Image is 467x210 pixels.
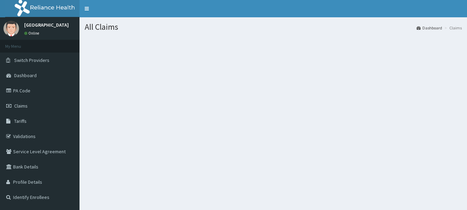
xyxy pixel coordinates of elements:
[417,25,442,31] a: Dashboard
[85,22,462,31] h1: All Claims
[14,57,49,63] span: Switch Providers
[24,22,69,27] p: [GEOGRAPHIC_DATA]
[3,21,19,36] img: User Image
[14,103,28,109] span: Claims
[14,72,37,79] span: Dashboard
[443,25,462,31] li: Claims
[14,118,27,124] span: Tariffs
[24,31,41,36] a: Online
